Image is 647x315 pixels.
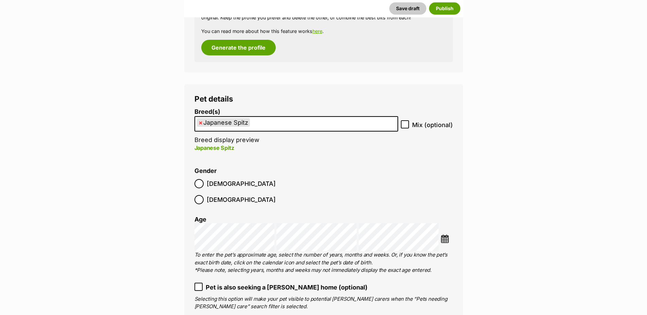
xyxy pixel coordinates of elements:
[194,251,453,274] p: To enter the pet’s approximate age, select the number of years, months and weeks. Or, if you know...
[194,108,398,116] label: Breed(s)
[194,216,206,223] label: Age
[206,283,368,292] span: Pet is also seeking a [PERSON_NAME] home (optional)
[389,2,426,15] button: Save draft
[194,144,398,152] p: Japanese Spitz
[194,295,453,311] p: Selecting this option will make your pet visible to potential [PERSON_NAME] carers when the “Pets...
[194,168,217,175] label: Gender
[441,234,449,243] img: ...
[429,2,460,15] button: Publish
[412,120,453,129] span: Mix (optional)
[199,118,203,127] span: ×
[312,28,322,34] a: here
[197,118,250,127] li: Japanese Spitz
[207,195,276,204] span: [DEMOGRAPHIC_DATA]
[194,108,398,159] li: Breed display preview
[201,28,446,35] p: You can read more about how this feature works .
[207,179,276,188] span: [DEMOGRAPHIC_DATA]
[201,40,276,55] button: Generate the profile
[194,94,233,103] span: Pet details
